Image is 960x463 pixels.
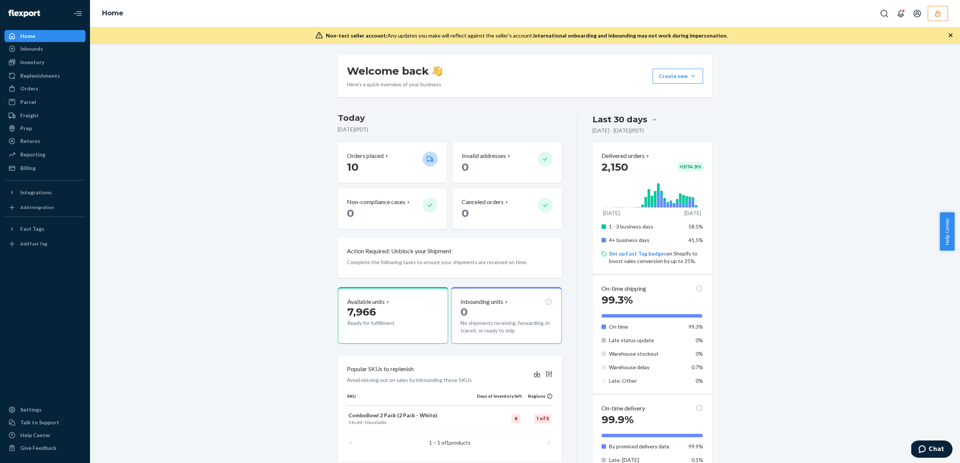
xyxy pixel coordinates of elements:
button: Canceled orders 0 [453,189,561,229]
p: By promised delivery date [609,443,683,450]
p: Invalid addresses [462,152,506,160]
p: Action Required: Unblock your Shipment [347,247,451,256]
span: 99.3% [601,293,633,306]
th: SKU [347,393,477,406]
button: Orders placed 10 [338,143,447,183]
a: Orders [4,83,85,95]
button: Close Navigation [70,6,85,21]
button: Talk to Support [4,416,85,428]
button: Available units7,966Ready for fulfillment [338,287,448,344]
p: Ready for fulfillment [347,319,417,327]
a: Set up Fast Tag badges [609,250,666,257]
span: International onboarding and inbounding may not work during impersonation. [533,32,727,39]
p: [DATE] - [DATE] ( PDT ) [592,127,644,134]
p: On-time shipping [601,284,646,293]
img: hand-wave emoji [432,66,442,76]
a: Reporting [4,149,85,161]
a: Prep [4,122,85,134]
p: 1 - 3 business days [609,223,683,230]
p: [DATE] [603,209,620,217]
a: Home [102,9,123,17]
div: Settings [20,406,42,413]
span: 0% [696,350,703,357]
p: ComboBowl 2 Pack (2 Pack - White) [348,412,475,419]
span: 0% [696,337,703,343]
span: 99.9% [601,413,634,426]
div: Orders [20,85,38,92]
div: + 1074.9 % [678,162,703,171]
div: Billing [20,164,36,172]
a: Inbounds [4,43,85,55]
p: Inbounding units [460,298,503,306]
div: Last 30 days [592,114,647,125]
h3: Today [338,112,562,124]
p: [DATE] [684,209,701,217]
a: Inventory [4,56,85,68]
button: Inbounding units0No shipments receiving, forwarding, in transit, or ready to ship [451,287,561,344]
th: Days of inventory left [477,393,522,406]
div: 1 of 5 [534,414,551,423]
a: Parcel [4,96,85,108]
div: Parcel [20,98,36,106]
span: 0 [462,207,469,219]
a: Home [4,30,85,42]
div: Regions [522,393,553,399]
p: Non-compliance cases [347,198,405,206]
p: [DATE] ( PDT ) [338,126,562,133]
div: Home [20,32,35,40]
a: Replenishments [4,70,85,82]
span: 1 [446,439,449,446]
div: Help Center [20,431,51,439]
div: Talk to Support [20,419,59,426]
h1: Welcome back [347,64,442,78]
p: 1 – 1 of products [429,439,471,446]
div: Replenishments [20,72,60,80]
p: On-time delivery [601,404,645,413]
p: 4+ business days [609,236,683,244]
button: Delivered orders [601,152,651,160]
p: Warehouse stockout [609,350,683,358]
ol: breadcrumbs [96,3,129,24]
span: 99.3% [688,323,703,330]
button: Open Search Box [877,6,892,21]
div: 6 [511,414,520,423]
a: Add Fast Tag [4,238,85,250]
div: Give Feedback [20,444,57,452]
p: Avoid missing out on sales by inbounding these SKUs [347,376,472,384]
iframe: Opens a widget where you can chat to one of our agents [911,440,952,459]
span: 10 [347,161,358,173]
span: Non-test seller account: [326,32,387,39]
img: Flexport logo [8,10,40,17]
p: on Shopify to boost sales conversion by up to 25%. [609,250,703,265]
p: Popular SKUs to replenish [347,365,414,373]
p: No shipments receiving, forwarding, in transit, or ready to ship [460,319,552,334]
div: Returns [20,137,40,145]
a: Add Integration [4,201,85,213]
span: 99.9% [688,443,703,449]
button: Give Feedback [4,442,85,454]
p: Available units [347,298,385,306]
a: Help Center [4,429,85,441]
p: Complete the following tasks to ensure your shipments are received on time. [347,259,553,266]
div: Prep [20,125,32,132]
div: Reporting [20,151,45,158]
span: 2,150 [601,161,628,173]
span: 0 [347,207,354,219]
button: Fast Tags [4,223,85,235]
button: Help Center [940,212,954,251]
span: 0% [696,377,703,384]
a: Returns [4,135,85,147]
span: 0 [460,305,468,318]
a: Settings [4,404,85,416]
a: Freight [4,110,85,122]
div: Add Integration [20,204,54,210]
span: 10 [364,419,369,425]
p: Here’s a quick overview of your business [347,81,442,88]
span: 58.5% [688,223,703,230]
p: Orders placed [347,152,384,160]
button: Create new [652,69,703,84]
button: Open notifications [893,6,908,21]
div: Add Fast Tag [20,241,47,247]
